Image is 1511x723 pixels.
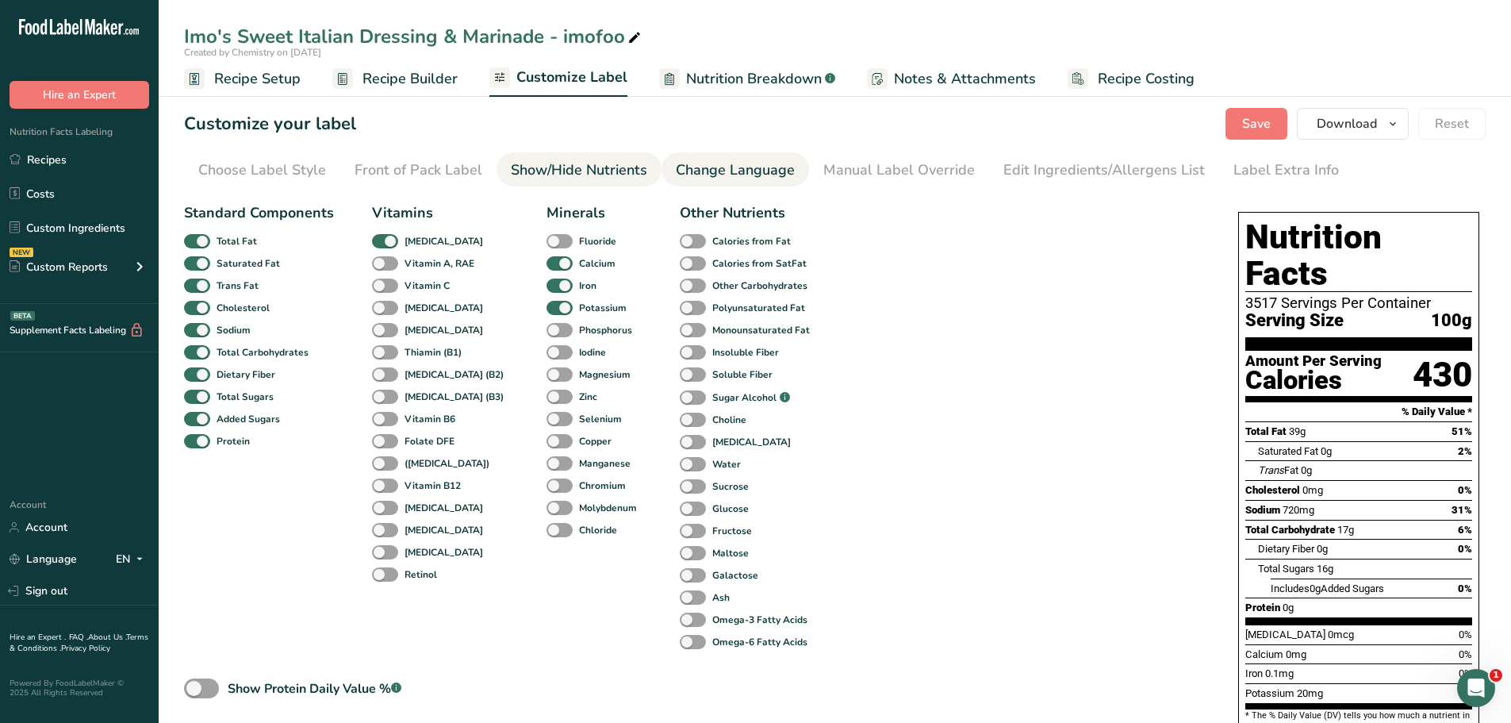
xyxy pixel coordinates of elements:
[217,301,270,315] b: Cholesterol
[217,279,259,293] b: Trans Fat
[1233,160,1339,181] div: Label Extra Info
[1431,311,1472,331] span: 100g
[1068,61,1195,97] a: Recipe Costing
[1258,543,1314,555] span: Dietary Fiber
[1317,114,1377,133] span: Download
[1337,524,1354,536] span: 17g
[712,613,807,627] b: Omega-3 Fatty Acids
[1245,425,1287,437] span: Total Fat
[1286,648,1306,660] span: 0mg
[405,323,483,337] b: [MEDICAL_DATA]
[405,256,474,271] b: Vitamin A, RAE
[712,546,749,560] b: Maltose
[1003,160,1205,181] div: Edit Ingredients/Allergens List
[61,643,110,654] a: Privacy Policy
[198,160,326,181] div: Choose Label Style
[1317,563,1333,575] span: 16g
[712,256,807,271] b: Calories from SatFat
[579,323,632,337] b: Phosphorus
[712,635,807,649] b: Omega-6 Fatty Acids
[867,61,1036,97] a: Notes & Attachments
[405,523,483,537] b: [MEDICAL_DATA]
[1245,504,1280,516] span: Sodium
[1458,583,1472,594] span: 0%
[184,202,334,224] div: Standard Components
[546,202,642,224] div: Minerals
[894,68,1036,90] span: Notes & Attachments
[1310,583,1321,594] span: 0g
[516,67,627,88] span: Customize Label
[1245,667,1263,679] span: Iron
[10,259,108,275] div: Custom Reports
[579,256,616,271] b: Calcium
[116,550,149,569] div: EN
[1459,648,1472,660] span: 0%
[579,301,627,315] b: Potassium
[712,435,791,449] b: [MEDICAL_DATA]
[1328,629,1354,640] span: 0mcg
[88,632,126,643] a: About Us .
[579,279,596,293] b: Iron
[1459,629,1472,640] span: 0%
[712,367,773,382] b: Soluble Fiber
[579,234,616,248] b: Fluoride
[405,367,504,382] b: [MEDICAL_DATA] (B2)
[10,81,149,109] button: Hire an Expert
[712,234,791,248] b: Calories from Fat
[1321,445,1332,457] span: 0g
[217,367,275,382] b: Dietary Fiber
[1271,583,1384,594] span: Includes Added Sugars
[217,234,257,248] b: Total Fat
[1258,464,1284,476] i: Trans
[1297,687,1323,699] span: 20mg
[659,61,835,97] a: Nutrition Breakdown
[372,202,508,224] div: Vitamins
[214,68,301,90] span: Recipe Setup
[579,501,637,515] b: Molybdenum
[579,456,631,471] b: Manganese
[1245,219,1472,292] h1: Nutrition Facts
[1413,354,1472,396] div: 430
[712,301,805,315] b: Polyunsaturated Fat
[579,345,606,360] b: Iodine
[217,412,280,426] b: Added Sugars
[1245,369,1382,392] div: Calories
[579,412,622,426] b: Selenium
[1245,295,1472,311] div: 3517 Servings Per Container
[10,679,149,698] div: Powered By FoodLabelMaker © 2025 All Rights Reserved
[712,390,777,405] b: Sugar Alcohol
[1283,504,1314,516] span: 720mg
[10,632,148,654] a: Terms & Conditions .
[1458,484,1472,496] span: 0%
[405,279,450,293] b: Vitamin C
[1245,629,1325,640] span: [MEDICAL_DATA]
[184,22,644,51] div: Imo's Sweet Italian Dressing & Marinade - imofoo
[1242,114,1271,133] span: Save
[579,434,612,448] b: Copper
[405,567,437,582] b: Retinol
[217,390,274,404] b: Total Sugars
[1435,114,1469,133] span: Reset
[1245,524,1335,536] span: Total Carbohydrate
[489,60,627,98] a: Customize Label
[217,323,251,337] b: Sodium
[405,545,483,560] b: [MEDICAL_DATA]
[712,479,749,494] b: Sucrose
[712,279,807,293] b: Other Carbohydrates
[10,311,35,321] div: BETA
[1245,354,1382,369] div: Amount Per Serving
[1457,669,1495,707] iframe: Intercom live chat
[1418,108,1486,140] button: Reset
[1098,68,1195,90] span: Recipe Costing
[686,68,822,90] span: Nutrition Breakdown
[579,479,626,493] b: Chromium
[184,61,301,97] a: Recipe Setup
[184,46,321,59] span: Created by Chemistry on [DATE]
[676,160,795,181] div: Change Language
[217,256,280,271] b: Saturated Fat
[228,679,401,698] div: Show Protein Daily Value %
[712,590,730,605] b: Ash
[1245,687,1294,699] span: Potassium
[405,434,454,448] b: Folate DFE
[184,111,356,137] h1: Customize your label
